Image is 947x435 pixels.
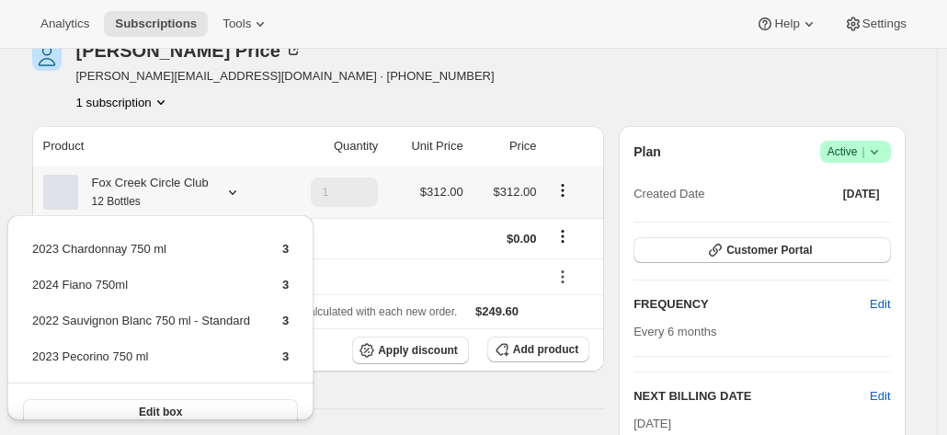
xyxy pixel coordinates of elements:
button: Analytics [29,11,100,37]
button: Customer Portal [633,237,890,263]
span: 3 [282,242,289,256]
span: [PERSON_NAME][EMAIL_ADDRESS][DOMAIN_NAME] · [PHONE_NUMBER] [76,67,495,86]
small: 12 Bottles [92,195,141,208]
span: 3 [282,314,289,327]
h2: FREQUENCY [633,295,870,314]
td: 2023 Pecorino 750 ml [31,347,251,381]
span: Darrell Price [32,41,62,71]
span: Settings [862,17,907,31]
span: $312.00 [420,185,463,199]
td: 2022 Sauvignon Blanc 750 ml - Standard [31,311,251,345]
span: Apply discount [378,343,458,358]
div: [PERSON_NAME] Price [76,41,302,60]
span: [DATE] [633,417,671,430]
button: Help [745,11,828,37]
span: Subscriptions [115,17,197,31]
span: [DATE] [843,187,880,201]
button: Tools [211,11,280,37]
h2: Plan [633,143,661,161]
span: $0.00 [507,232,537,246]
button: Shipping actions [548,226,577,246]
span: Created Date [633,185,704,203]
button: Settings [833,11,918,37]
button: [DATE] [832,181,891,207]
span: Every 6 months [633,325,716,338]
span: Active [827,143,884,161]
button: Edit box [23,399,298,425]
div: Fox Creek Circle Club [78,174,209,211]
span: Customer Portal [726,243,812,258]
span: $312.00 [494,185,537,199]
th: Unit Price [383,126,468,166]
button: Edit [870,387,890,406]
span: Edit box [139,405,182,419]
span: Tools [222,17,251,31]
span: Edit [870,295,890,314]
button: Add product [487,337,589,362]
span: 3 [282,349,289,363]
span: 3 [282,278,289,292]
th: Quantity [278,126,383,166]
span: Add product [513,342,578,357]
th: Product [32,126,279,166]
button: Product actions [548,180,577,200]
h2: NEXT BILLING DATE [633,387,870,406]
span: Help [774,17,799,31]
span: $249.60 [475,304,519,318]
span: | [861,144,864,159]
span: Analytics [40,17,89,31]
button: Apply discount [352,337,469,364]
button: Edit [859,290,901,319]
button: Product actions [76,93,170,111]
td: 2024 Fiano 750ml [31,275,251,309]
td: 2023 Chardonnay 750 ml [31,239,251,273]
button: Subscriptions [104,11,208,37]
th: Price [469,126,542,166]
